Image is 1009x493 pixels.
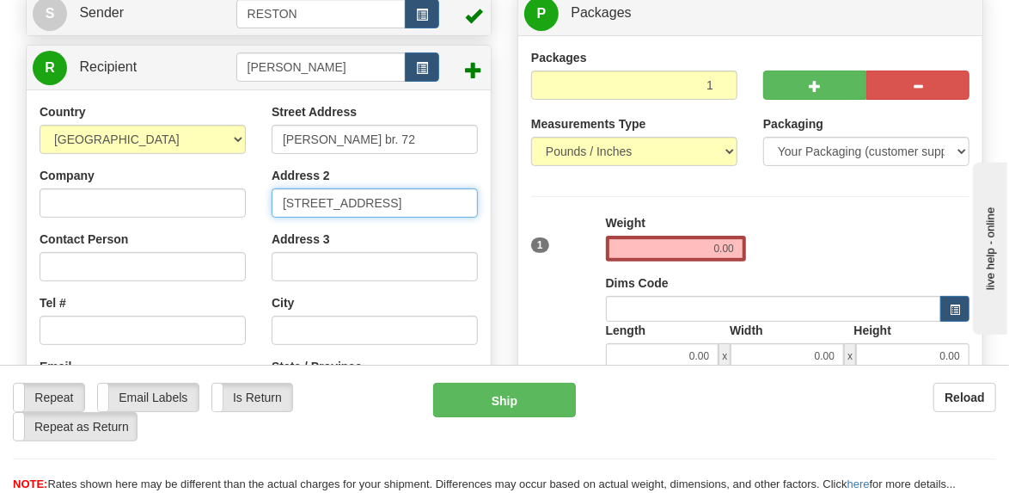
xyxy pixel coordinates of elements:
label: City [272,294,294,311]
label: Is Return [212,384,293,411]
label: Company [40,167,95,184]
label: Measurements Type [531,115,646,132]
label: State / Province [272,358,362,375]
a: R Recipient [33,50,213,85]
label: Email [40,358,71,375]
label: Repeat [14,384,84,411]
a: here [847,478,870,490]
label: Length [606,322,646,339]
iframe: chat widget [969,158,1007,334]
label: Repeat as Return [14,413,137,441]
label: Packages [531,49,587,66]
button: Ship [433,383,576,417]
input: Recipient Id [236,52,407,82]
input: Enter a location [272,125,478,154]
span: R [33,51,67,85]
label: Weight [606,214,645,231]
span: NOTE: [13,478,47,490]
label: Height [854,322,892,339]
span: Recipient [79,59,137,74]
label: Address 2 [272,167,330,184]
label: Address 3 [272,231,330,248]
span: x [719,343,731,369]
div: live help - online [13,15,159,28]
label: Packaging [763,115,823,132]
span: Packages [571,5,631,20]
label: Email Labels [98,384,199,411]
label: Width [730,322,763,339]
label: Tel # [40,294,66,311]
label: Street Address [272,103,357,120]
button: Reload [933,383,996,412]
span: 1 [531,237,549,253]
label: Dims Code [606,274,669,292]
b: Reload [945,391,985,404]
label: Country [40,103,86,120]
span: Sender [79,5,124,20]
label: Contact Person [40,231,128,248]
span: x [844,343,856,369]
